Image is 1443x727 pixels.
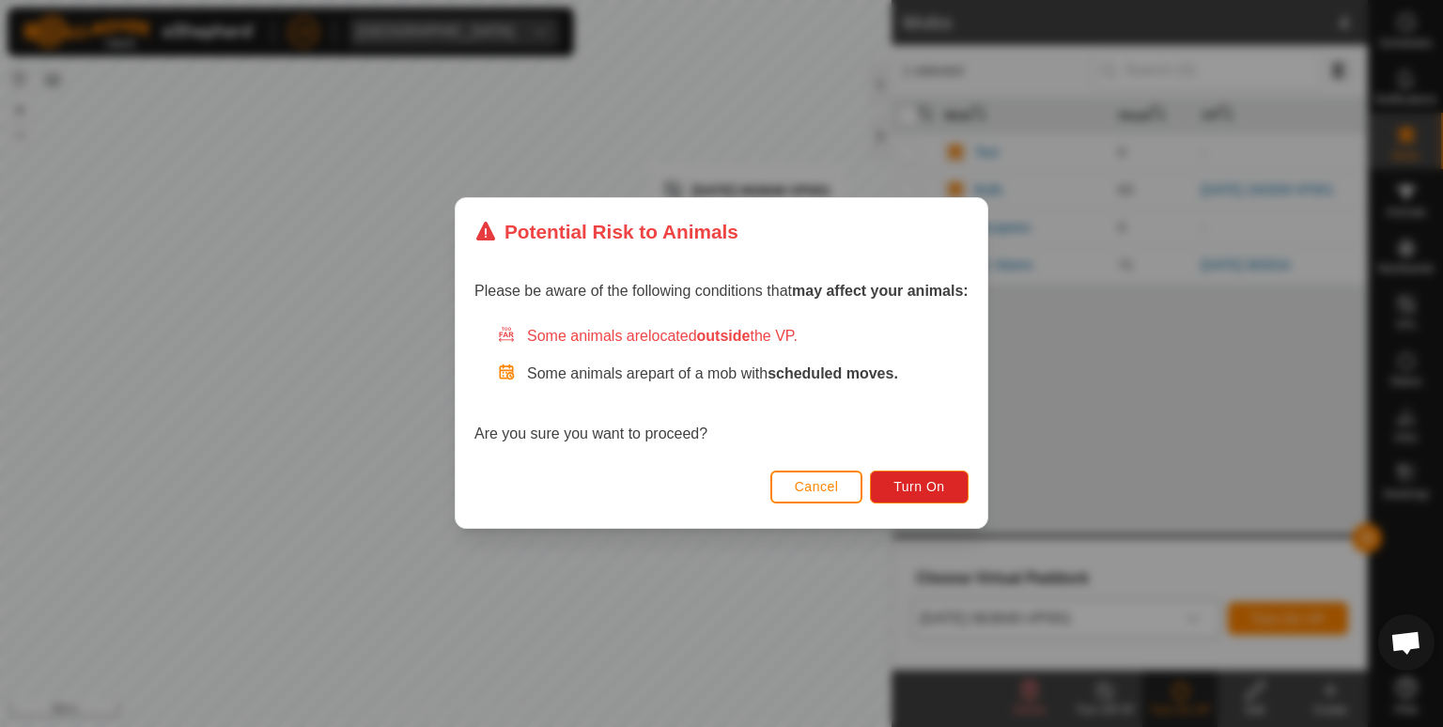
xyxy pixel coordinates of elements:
span: Cancel [795,480,839,495]
span: Please be aware of the following conditions that [474,284,969,300]
button: Turn On [871,471,969,503]
span: Turn On [894,480,945,495]
button: Cancel [770,471,863,503]
div: Are you sure you want to proceed? [474,326,969,446]
span: located the VP. [648,329,798,345]
div: Open chat [1378,614,1435,671]
div: Some animals are [497,326,969,348]
strong: scheduled moves. [768,366,898,382]
span: part of a mob with [648,366,898,382]
strong: outside [697,329,751,345]
div: Potential Risk to Animals [474,217,738,246]
strong: may affect your animals: [792,284,969,300]
p: Some animals are [527,363,969,386]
